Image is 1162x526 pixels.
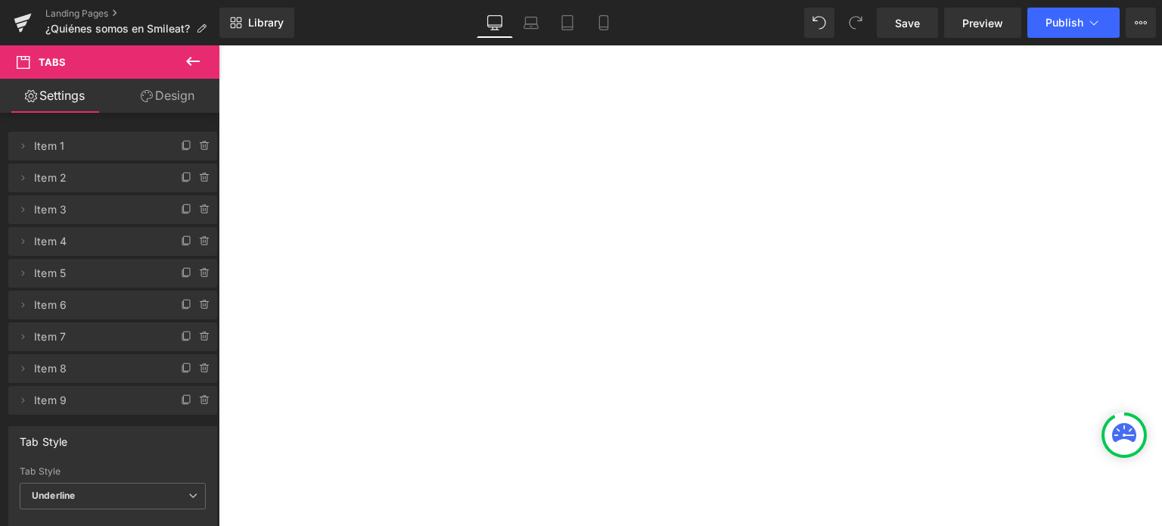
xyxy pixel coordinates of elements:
[1111,475,1147,511] iframe: Intercom live chat
[477,8,513,38] a: Desktop
[1045,17,1083,29] span: Publish
[34,195,161,224] span: Item 3
[219,8,294,38] a: New Library
[39,56,66,68] span: Tabs
[34,322,161,351] span: Item 7
[513,8,549,38] a: Laptop
[34,354,161,383] span: Item 8
[34,386,161,415] span: Item 9
[45,23,190,35] span: ¿Quiénes somos en Smileat?
[944,8,1021,38] a: Preview
[113,79,222,113] a: Design
[20,466,206,477] div: Tab Style
[34,132,161,160] span: Item 1
[1126,8,1156,38] button: More
[840,8,871,38] button: Redo
[248,16,284,30] span: Library
[34,259,161,288] span: Item 5
[20,427,68,448] div: Tab Style
[549,8,586,38] a: Tablet
[962,15,1003,31] span: Preview
[34,291,161,319] span: Item 6
[804,8,834,38] button: Undo
[1027,8,1120,38] button: Publish
[45,8,219,20] a: Landing Pages
[586,8,622,38] a: Mobile
[895,15,920,31] span: Save
[34,227,161,256] span: Item 4
[34,163,161,192] span: Item 2
[32,490,75,501] b: Underline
